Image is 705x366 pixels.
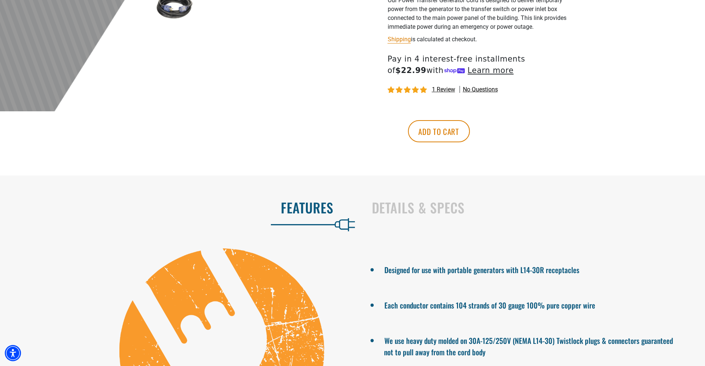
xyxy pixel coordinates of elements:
li: Designed for use with portable generators with L14-30R receptacles [384,262,680,276]
span: No questions [463,86,498,94]
span: 5.00 stars [388,87,428,94]
li: Each conductor contains 104 strands of 30 gauge 100% pure copper wire [384,298,680,311]
h2: Details & Specs [372,200,690,215]
li: We use heavy duty molded on 30A-125/250V (NEMA L14-30) Twistlock plugs & connectors guaranteed no... [384,333,680,358]
span: 1 review [432,86,455,93]
div: Accessibility Menu [5,345,21,361]
h2: Features [15,200,334,215]
button: Add to cart [408,120,470,142]
a: Shipping [388,36,411,43]
div: is calculated at checkout. [388,34,568,44]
